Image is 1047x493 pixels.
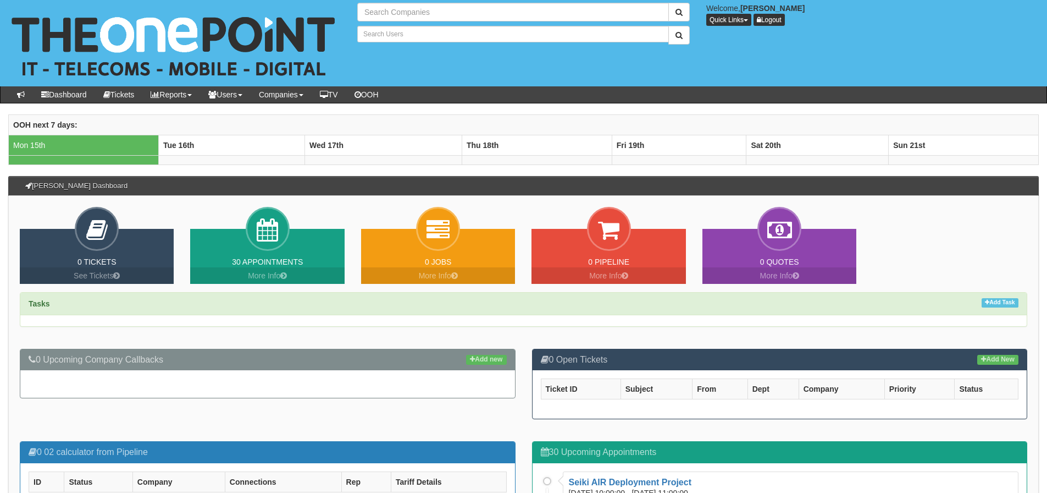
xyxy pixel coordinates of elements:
[357,26,669,42] input: Search Users
[9,114,1039,135] th: OOH next 7 days:
[754,14,785,26] a: Logout
[64,472,132,492] th: Status
[693,379,747,399] th: From
[747,379,799,399] th: Dept
[740,4,805,13] b: [PERSON_NAME]
[190,267,344,284] a: More Info
[541,355,1019,365] h3: 0 Open Tickets
[391,472,506,492] th: Tariff Details
[982,298,1018,308] a: Add Task
[889,135,1039,155] th: Sun 21st
[541,379,621,399] th: Ticket ID
[232,258,303,266] a: 30 Appointments
[462,135,612,155] th: Thu 18th
[466,355,506,365] a: Add new
[142,86,200,103] a: Reports
[9,135,159,155] td: Mon 15th
[158,135,304,155] th: Tue 16th
[200,86,251,103] a: Users
[251,86,312,103] a: Companies
[29,472,64,492] th: ID
[569,478,691,487] a: Seiki AIR Deployment Project
[621,379,693,399] th: Subject
[29,355,507,365] h3: 0 Upcoming Company Callbacks
[746,135,889,155] th: Sat 20th
[29,299,50,308] strong: Tasks
[312,86,346,103] a: TV
[425,258,451,266] a: 0 Jobs
[612,135,746,155] th: Fri 19th
[20,267,174,284] a: See Tickets
[541,447,1019,457] h3: 30 Upcoming Appointments
[955,379,1018,399] th: Status
[132,472,225,492] th: Company
[95,86,143,103] a: Tickets
[706,14,751,26] button: Quick Links
[760,258,799,266] a: 0 Quotes
[341,472,391,492] th: Rep
[884,379,955,399] th: Priority
[698,3,1047,26] div: Welcome,
[977,355,1018,365] a: Add New
[33,86,95,103] a: Dashboard
[588,258,629,266] a: 0 Pipeline
[346,86,387,103] a: OOH
[29,447,507,457] h3: 0 02 calculator from Pipeline
[20,177,133,195] h3: [PERSON_NAME] Dashboard
[77,258,117,266] a: 0 Tickets
[225,472,341,492] th: Connections
[357,3,669,21] input: Search Companies
[702,267,856,284] a: More Info
[361,267,515,284] a: More Info
[799,379,884,399] th: Company
[305,135,462,155] th: Wed 17th
[531,267,685,284] a: More Info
